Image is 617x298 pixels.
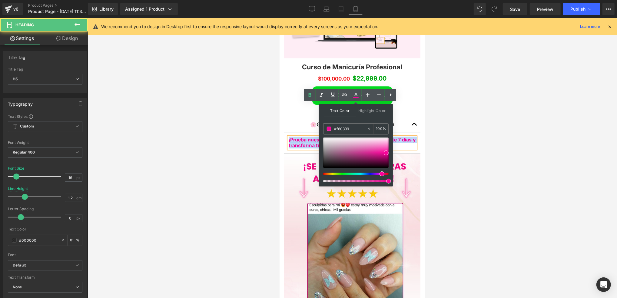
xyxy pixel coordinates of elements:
b: ¡Prueba nuestra formación sin riesgos durante 7 días y transforma tu camino en la belleza! [9,118,136,130]
div: % [374,124,388,134]
a: Desktop [305,3,319,15]
span: $100,000.00 [38,58,70,64]
span: Heading [15,22,34,27]
span: Highlight Color [356,104,388,117]
a: v6 [2,3,23,15]
div: Title Tag [8,51,26,60]
a: Product Pages [28,3,98,8]
p: We recommend you to design in Desktop first to ensure the responsive layout would display correct... [101,23,378,30]
span: Save [510,6,520,12]
span: Product Page - [DATE] 11:38:37 [28,9,86,14]
div: Title Tag [8,67,82,71]
span: QUIERO MI PACK AHORA [40,74,106,80]
input: Color [334,125,367,132]
b: None [13,285,22,289]
a: Laptop [319,3,334,15]
a: Mobile [348,3,363,15]
div: Line Height [8,187,28,191]
span: Publish [570,7,585,12]
div: Font [8,253,82,257]
button: Redo [488,3,500,15]
i: Default [13,263,26,268]
span: $22,999.00 [73,55,107,65]
a: Preview [530,3,561,15]
span: Text Color [324,104,356,117]
a: Design [45,31,89,45]
b: H5 [13,77,18,81]
div: v6 [12,5,20,13]
button: More [602,3,615,15]
button: Publish [563,3,600,15]
div: Font Weight [8,141,82,145]
input: Color [19,237,58,243]
div: Open Intercom Messenger [596,277,611,292]
button: QUIERO MI PACK AHORA [33,68,113,87]
span: px [76,216,81,220]
button: Undo [474,3,486,15]
span: em [76,196,81,200]
div: Typography [8,98,33,107]
b: Custom [20,124,34,129]
div: % [68,235,82,246]
div: 🌸 [17,103,129,109]
div: Letter Spacing [8,207,82,211]
span: Preview [537,6,553,12]
b: Regular 400 [13,150,35,154]
strong: Garantía de Confianza – 7 DÍAS [37,103,115,109]
div: Text Color [8,227,82,231]
a: Tablet [334,3,348,15]
div: Text Transform [8,275,82,280]
span: Library [99,6,114,12]
a: Curso de Manicuría Profesional [23,45,123,53]
span: px [76,176,81,180]
a: New Library [88,3,118,15]
div: Assigned 1 Product [125,6,173,12]
div: Font Size [8,166,25,171]
a: Learn more [578,23,602,30]
div: Text Styles [8,114,82,119]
